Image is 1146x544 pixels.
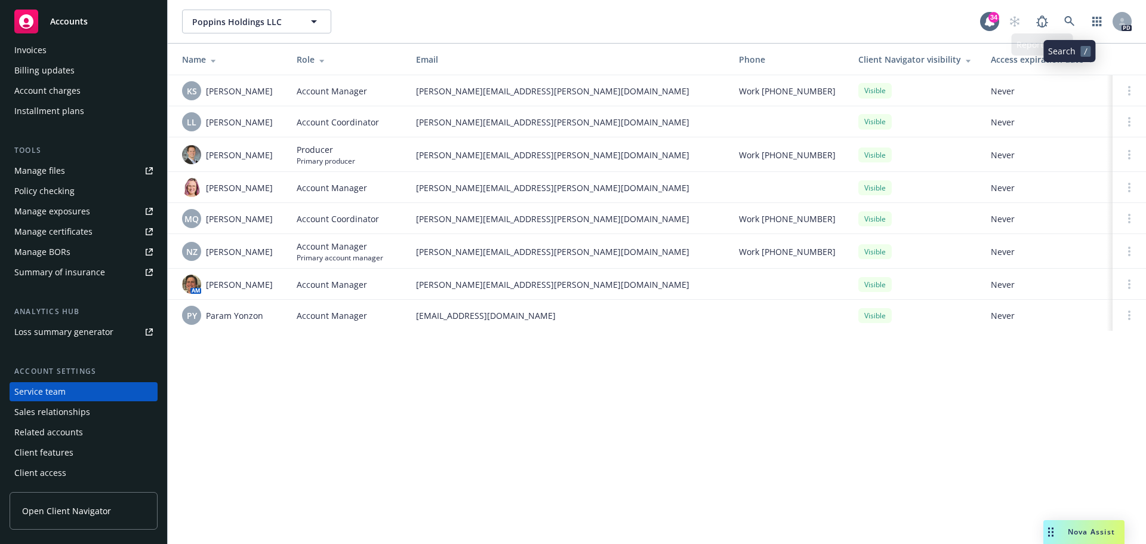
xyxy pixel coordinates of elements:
[1030,10,1054,33] a: Report a Bug
[10,81,158,100] a: Account charges
[14,382,66,401] div: Service team
[297,116,379,128] span: Account Coordinator
[14,102,84,121] div: Installment plans
[10,102,158,121] a: Installment plans
[14,202,90,221] div: Manage exposures
[10,61,158,80] a: Billing updates
[14,41,47,60] div: Invoices
[739,85,836,97] span: Work [PHONE_NUMBER]
[416,85,720,97] span: [PERSON_NAME][EMAIL_ADDRESS][PERSON_NAME][DOMAIN_NAME]
[10,222,158,241] a: Manage certificates
[858,180,892,195] div: Visible
[297,53,397,66] div: Role
[10,202,158,221] a: Manage exposures
[1058,10,1082,33] a: Search
[858,114,892,129] div: Visible
[1085,10,1109,33] a: Switch app
[858,308,892,323] div: Visible
[991,213,1103,225] span: Never
[206,182,273,194] span: [PERSON_NAME]
[858,83,892,98] div: Visible
[10,242,158,262] a: Manage BORs
[14,222,93,241] div: Manage certificates
[14,263,105,282] div: Summary of insurance
[991,85,1103,97] span: Never
[187,85,197,97] span: KS
[14,61,75,80] div: Billing updates
[297,143,355,156] span: Producer
[206,149,273,161] span: [PERSON_NAME]
[1043,520,1058,544] div: Drag to move
[739,149,836,161] span: Work [PHONE_NUMBER]
[206,278,273,291] span: [PERSON_NAME]
[991,53,1103,66] div: Access expiration date
[206,116,273,128] span: [PERSON_NAME]
[187,116,196,128] span: LL
[192,16,295,28] span: Poppins Holdings LLC
[297,182,367,194] span: Account Manager
[182,10,331,33] button: Poppins Holdings LLC
[14,423,83,442] div: Related accounts
[1043,520,1125,544] button: Nova Assist
[206,309,263,322] span: Param Yonzon
[1068,527,1115,537] span: Nova Assist
[10,402,158,422] a: Sales relationships
[297,240,383,253] span: Account Manager
[10,423,158,442] a: Related accounts
[206,245,273,258] span: [PERSON_NAME]
[10,382,158,401] a: Service team
[14,322,113,342] div: Loss summary generator
[991,116,1103,128] span: Never
[14,161,65,180] div: Manage files
[10,182,158,201] a: Policy checking
[10,145,158,156] div: Tools
[10,161,158,180] a: Manage files
[739,245,836,258] span: Work [PHONE_NUMBER]
[182,53,278,66] div: Name
[10,322,158,342] a: Loss summary generator
[416,309,720,322] span: [EMAIL_ADDRESS][DOMAIN_NAME]
[182,178,201,197] img: photo
[10,443,158,462] a: Client features
[416,149,720,161] span: [PERSON_NAME][EMAIL_ADDRESS][PERSON_NAME][DOMAIN_NAME]
[50,17,88,26] span: Accounts
[22,505,111,517] span: Open Client Navigator
[182,275,201,294] img: photo
[297,309,367,322] span: Account Manager
[14,242,70,262] div: Manage BORs
[858,211,892,226] div: Visible
[297,278,367,291] span: Account Manager
[10,463,158,482] a: Client access
[416,213,720,225] span: [PERSON_NAME][EMAIL_ADDRESS][PERSON_NAME][DOMAIN_NAME]
[14,402,90,422] div: Sales relationships
[858,147,892,162] div: Visible
[10,5,158,38] a: Accounts
[10,306,158,318] div: Analytics hub
[988,12,999,23] div: 34
[416,182,720,194] span: [PERSON_NAME][EMAIL_ADDRESS][PERSON_NAME][DOMAIN_NAME]
[858,244,892,259] div: Visible
[14,81,81,100] div: Account charges
[14,182,75,201] div: Policy checking
[416,278,720,291] span: [PERSON_NAME][EMAIL_ADDRESS][PERSON_NAME][DOMAIN_NAME]
[991,149,1103,161] span: Never
[182,145,201,164] img: photo
[186,245,198,258] span: NZ
[297,156,355,166] span: Primary producer
[416,53,720,66] div: Email
[184,213,199,225] span: MQ
[297,253,383,263] span: Primary account manager
[206,213,273,225] span: [PERSON_NAME]
[416,245,720,258] span: [PERSON_NAME][EMAIL_ADDRESS][PERSON_NAME][DOMAIN_NAME]
[991,245,1103,258] span: Never
[10,263,158,282] a: Summary of insurance
[10,365,158,377] div: Account settings
[991,309,1103,322] span: Never
[10,41,158,60] a: Invoices
[416,116,720,128] span: [PERSON_NAME][EMAIL_ADDRESS][PERSON_NAME][DOMAIN_NAME]
[14,463,66,482] div: Client access
[187,309,197,322] span: PY
[297,85,367,97] span: Account Manager
[206,85,273,97] span: [PERSON_NAME]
